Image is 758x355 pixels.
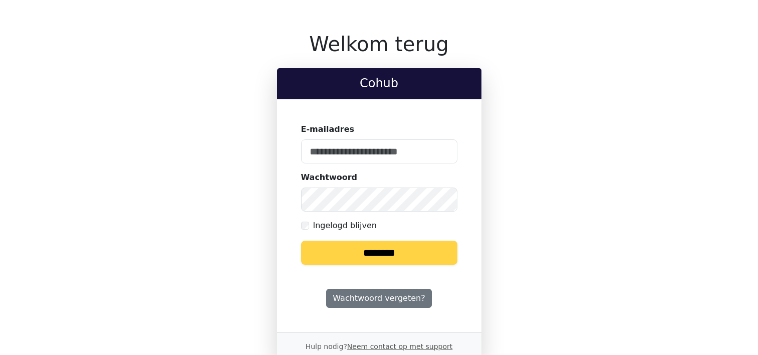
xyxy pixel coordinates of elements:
label: Wachtwoord [301,171,358,184]
a: Wachtwoord vergeten? [326,289,431,308]
h2: Cohub [285,76,473,91]
h1: Welkom terug [277,32,481,56]
small: Hulp nodig? [306,342,453,350]
a: Neem contact op met support [347,342,452,350]
label: E-mailadres [301,123,355,135]
label: Ingelogd blijven [313,220,377,232]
